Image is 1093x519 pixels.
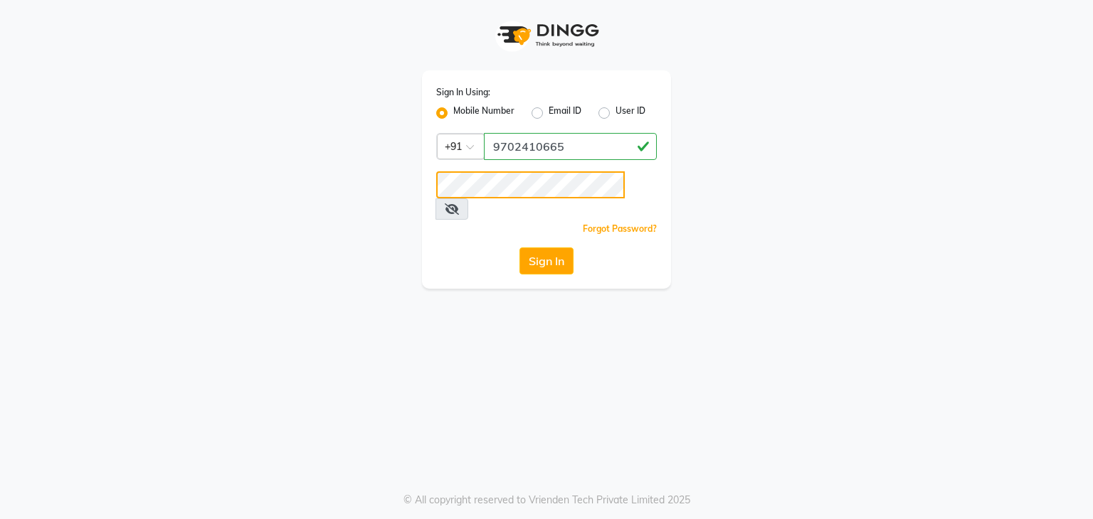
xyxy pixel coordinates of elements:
[549,105,581,122] label: Email ID
[583,223,657,234] a: Forgot Password?
[490,14,603,56] img: logo1.svg
[519,247,574,274] button: Sign In
[436,171,625,198] input: Username
[453,105,514,122] label: Mobile Number
[436,86,490,99] label: Sign In Using:
[616,105,645,122] label: User ID
[484,133,657,160] input: Username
